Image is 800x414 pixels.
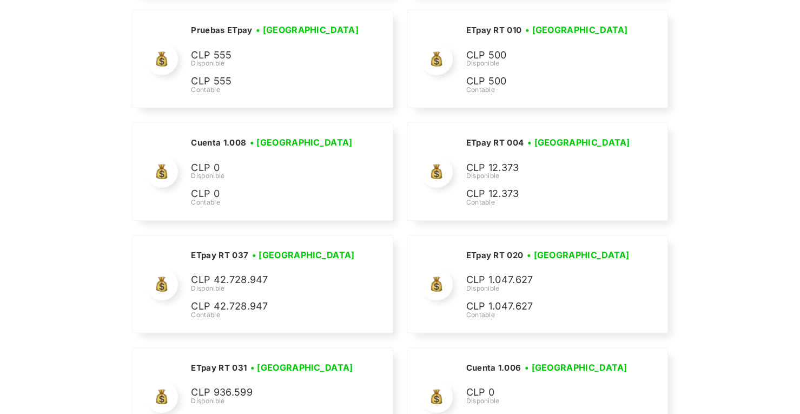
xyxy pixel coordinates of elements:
[466,171,633,181] div: Disponible
[466,250,523,261] h2: ETpay RT 020
[191,284,358,293] div: Disponible
[191,160,353,176] p: CLP 0
[191,363,247,373] h2: ETpay RT 031
[191,48,353,63] p: CLP 555
[250,361,353,374] h3: • [GEOGRAPHIC_DATA]
[466,58,631,68] div: Disponible
[527,248,630,261] h3: • [GEOGRAPHIC_DATA]
[466,363,521,373] h2: Cuenta 1.006
[191,58,362,68] div: Disponible
[466,137,524,148] h2: ETpay RT 004
[191,299,353,314] p: CLP 42.728.947
[466,198,633,207] div: Contable
[191,74,353,89] p: CLP 555
[525,23,628,36] h3: • [GEOGRAPHIC_DATA]
[256,23,359,36] h3: • [GEOGRAPHIC_DATA]
[466,25,521,36] h2: ETpay RT 010
[466,85,631,95] div: Contable
[525,361,627,374] h3: • [GEOGRAPHIC_DATA]
[466,74,628,89] p: CLP 500
[466,272,628,288] p: CLP 1.047.627
[191,250,248,261] h2: ETpay RT 037
[466,385,628,400] p: CLP 0
[466,48,628,63] p: CLP 500
[191,171,356,181] div: Disponible
[250,136,353,149] h3: • [GEOGRAPHIC_DATA]
[466,160,628,176] p: CLP 12.373
[191,310,358,320] div: Contable
[252,248,355,261] h3: • [GEOGRAPHIC_DATA]
[466,299,628,314] p: CLP 1.047.627
[191,385,353,400] p: CLP 936.599
[191,25,252,36] h2: Pruebas ETpay
[191,85,362,95] div: Contable
[466,186,628,202] p: CLP 12.373
[466,396,631,406] div: Disponible
[191,198,356,207] div: Contable
[527,136,630,149] h3: • [GEOGRAPHIC_DATA]
[191,272,353,288] p: CLP 42.728.947
[466,310,633,320] div: Contable
[191,396,356,406] div: Disponible
[191,186,353,202] p: CLP 0
[466,284,633,293] div: Disponible
[191,137,246,148] h2: Cuenta 1.008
